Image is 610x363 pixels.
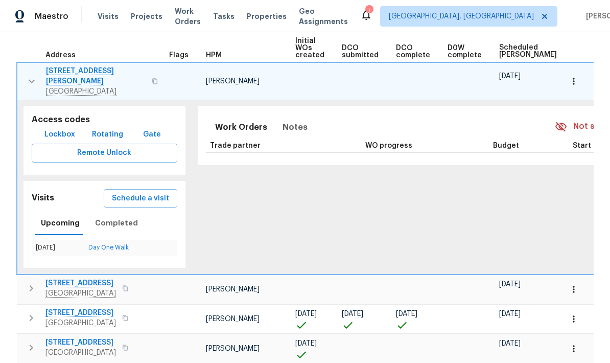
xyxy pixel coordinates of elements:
[499,73,521,80] span: [DATE]
[104,189,177,208] button: Schedule a visit
[206,78,260,85] span: [PERSON_NAME]
[283,120,308,134] span: Notes
[169,52,189,59] span: Flags
[499,340,521,347] span: [DATE]
[136,125,169,144] button: Gate
[573,142,591,149] span: Start
[499,44,557,58] span: Scheduled [PERSON_NAME]
[493,142,519,149] span: Budget
[206,286,260,293] span: [PERSON_NAME]
[112,192,169,205] span: Schedule a visit
[44,128,75,141] span: Lockbox
[32,144,177,163] button: Remote Unlock
[175,6,201,27] span: Work Orders
[88,125,127,144] button: Rotating
[92,128,123,141] span: Rotating
[247,11,287,21] span: Properties
[342,310,363,317] span: [DATE]
[88,244,129,251] a: Day One Walk
[499,281,521,288] span: [DATE]
[95,217,138,230] span: Completed
[448,44,482,59] span: D0W complete
[206,52,222,59] span: HPM
[299,6,348,27] span: Geo Assignments
[140,128,165,141] span: Gate
[32,240,84,255] td: [DATE]
[295,37,324,59] span: Initial WOs created
[40,147,169,160] span: Remote Unlock
[389,11,534,21] span: [GEOGRAPHIC_DATA], [GEOGRAPHIC_DATA]
[206,315,260,323] span: [PERSON_NAME]
[32,193,54,203] h5: Visits
[32,115,177,125] h5: Access codes
[213,13,234,20] span: Tasks
[206,345,260,352] span: [PERSON_NAME]
[295,340,317,347] span: [DATE]
[365,142,412,149] span: WO progress
[35,11,68,21] span: Maestro
[45,52,76,59] span: Address
[41,217,80,230] span: Upcoming
[295,310,317,317] span: [DATE]
[396,44,430,59] span: DCO complete
[499,310,521,317] span: [DATE]
[131,11,162,21] span: Projects
[210,142,261,149] span: Trade partner
[45,348,116,358] span: [GEOGRAPHIC_DATA]
[365,6,372,16] div: 7
[45,337,116,348] span: [STREET_ADDRESS]
[342,44,379,59] span: DCO submitted
[215,120,267,134] span: Work Orders
[396,310,417,317] span: [DATE]
[98,11,119,21] span: Visits
[40,125,79,144] button: Lockbox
